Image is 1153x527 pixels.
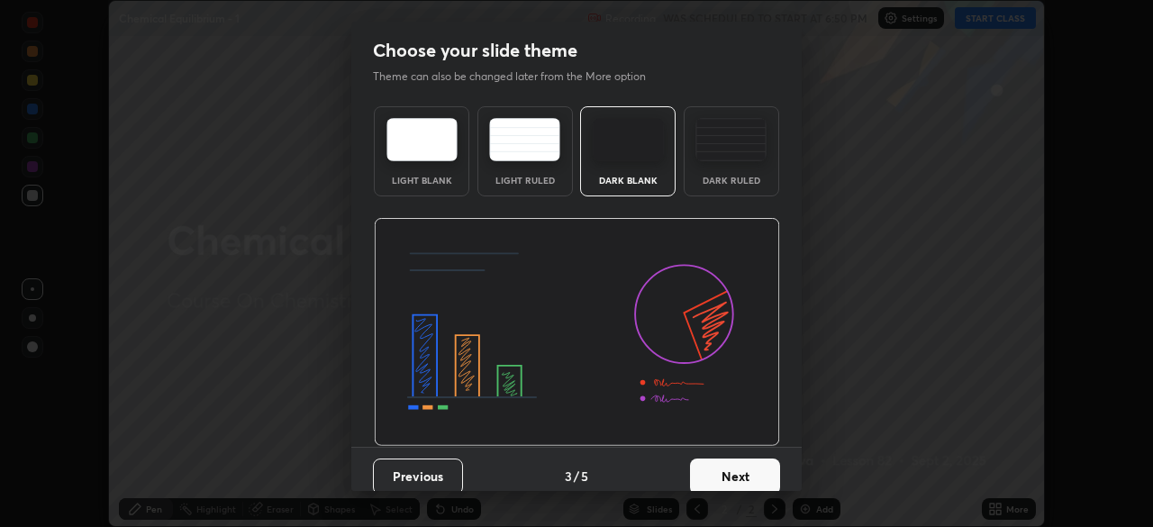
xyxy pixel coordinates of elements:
h2: Choose your slide theme [373,39,577,62]
h4: / [574,467,579,486]
h4: 5 [581,467,588,486]
img: darkTheme.f0cc69e5.svg [593,118,664,161]
img: lightRuledTheme.5fabf969.svg [489,118,560,161]
button: Previous [373,459,463,495]
div: Light Ruled [489,176,561,185]
div: Light Blank [386,176,458,185]
img: darkThemeBanner.d06ce4a2.svg [374,218,780,447]
div: Dark Ruled [695,176,767,185]
p: Theme can also be changed later from the More option [373,68,665,85]
div: Dark Blank [592,176,664,185]
button: Next [690,459,780,495]
img: lightTheme.e5ed3b09.svg [386,118,458,161]
img: darkRuledTheme.de295e13.svg [695,118,767,161]
h4: 3 [565,467,572,486]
